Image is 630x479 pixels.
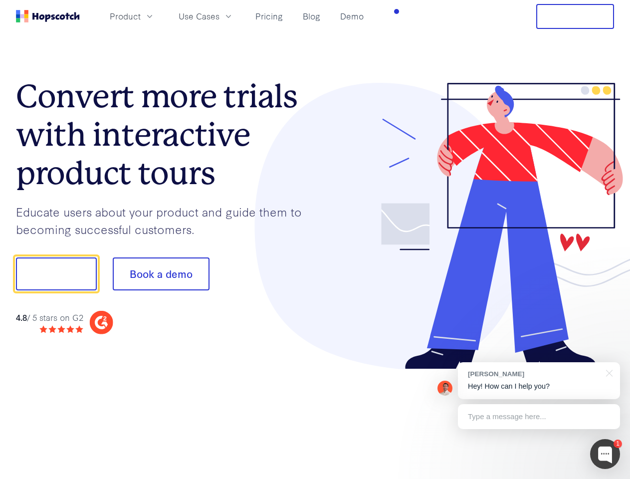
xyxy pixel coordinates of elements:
button: Show me! [16,257,97,290]
a: Demo [336,8,368,24]
span: Product [110,10,141,22]
p: Hey! How can I help you? [468,381,610,392]
div: 1 [614,440,622,448]
strong: 4.8 [16,311,27,323]
a: Pricing [251,8,287,24]
button: Use Cases [173,8,239,24]
div: Type a message here... [458,404,620,429]
a: Home [16,10,80,22]
img: Mark Spera [437,381,452,396]
a: Blog [299,8,324,24]
button: Product [104,8,161,24]
button: Free Trial [536,4,614,29]
div: / 5 stars on G2 [16,311,83,324]
div: [PERSON_NAME] [468,369,600,379]
h1: Convert more trials with interactive product tours [16,77,315,192]
p: Educate users about your product and guide them to becoming successful customers. [16,203,315,238]
button: Book a demo [113,257,210,290]
span: Use Cases [179,10,219,22]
